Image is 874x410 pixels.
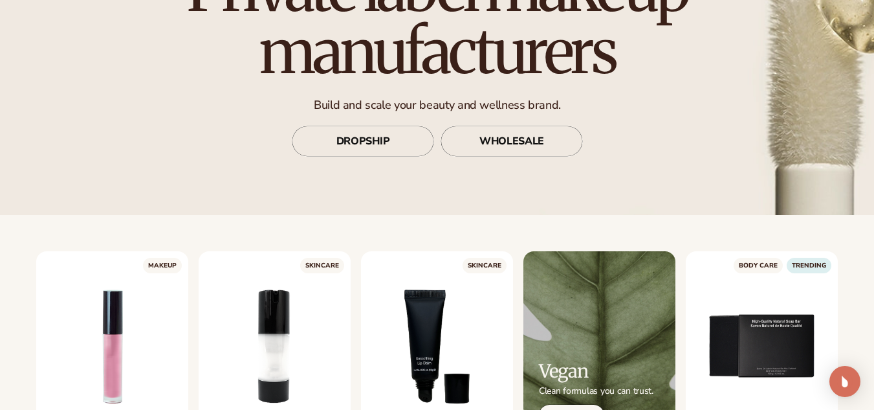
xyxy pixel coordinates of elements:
[292,126,434,157] a: DROPSHIP
[441,126,583,157] a: WHOLESALE
[829,366,860,397] div: Open Intercom Messenger
[539,385,653,397] p: Clean formulas you can trust.
[149,98,725,113] p: Build and scale your beauty and wellness brand.
[539,361,653,382] h2: Vegan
